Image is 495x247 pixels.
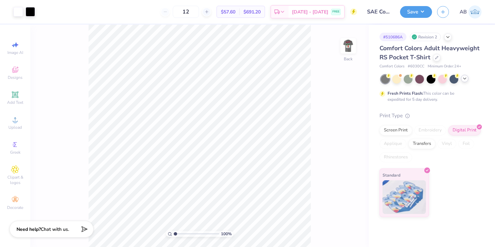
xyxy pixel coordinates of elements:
[379,112,482,120] div: Print Type
[221,8,235,16] span: $57.60
[437,139,456,149] div: Vinyl
[379,33,406,41] div: # 510686A
[221,231,232,237] span: 100 %
[379,64,404,69] span: Comfort Colors
[344,56,353,62] div: Back
[7,100,23,105] span: Add Text
[7,205,23,210] span: Decorate
[410,33,441,41] div: Revision 2
[383,172,400,179] span: Standard
[8,75,23,80] span: Designs
[400,6,432,18] button: Save
[408,139,435,149] div: Transfers
[379,125,412,135] div: Screen Print
[408,64,424,69] span: # 6030CC
[362,5,395,19] input: Untitled Design
[468,5,482,19] img: Amelie Bullen
[448,125,481,135] div: Digital Print
[414,125,446,135] div: Embroidery
[460,5,482,19] a: AB
[332,9,339,14] span: FREE
[341,39,355,53] img: Back
[379,44,480,61] span: Comfort Colors Adult Heavyweight RS Pocket T-Shirt
[388,91,423,96] strong: Fresh Prints Flash:
[8,125,22,130] span: Upload
[7,50,23,55] span: Image AI
[3,175,27,185] span: Clipart & logos
[173,6,199,18] input: – –
[16,226,41,233] strong: Need help?
[292,8,328,16] span: [DATE] - [DATE]
[243,8,261,16] span: $691.20
[379,139,406,149] div: Applique
[460,8,467,16] span: AB
[41,226,69,233] span: Chat with us.
[428,64,461,69] span: Minimum Order: 24 +
[10,150,21,155] span: Greek
[388,90,470,102] div: This color can be expedited for 5 day delivery.
[458,139,474,149] div: Foil
[383,180,426,214] img: Standard
[379,152,412,162] div: Rhinestones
